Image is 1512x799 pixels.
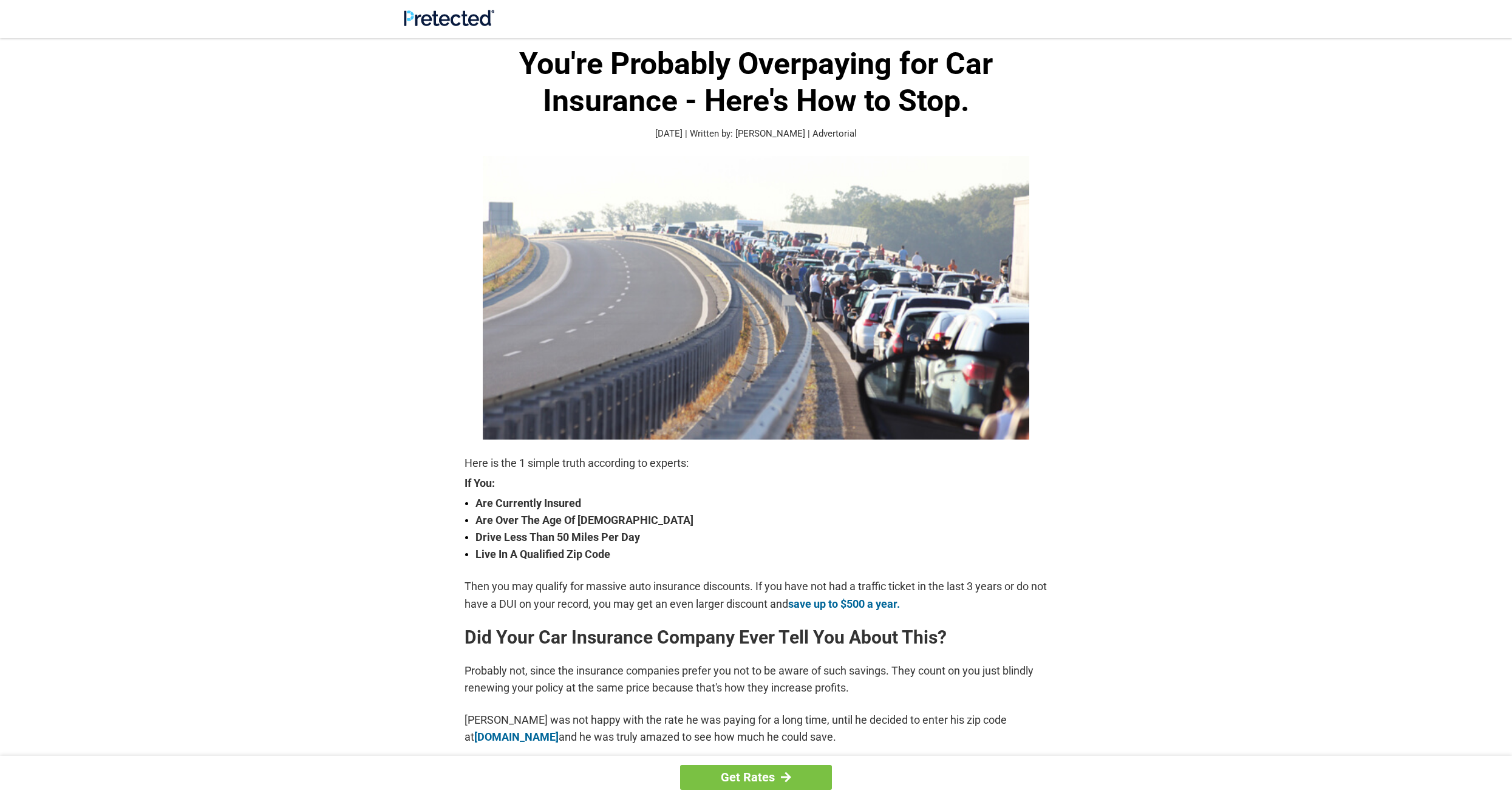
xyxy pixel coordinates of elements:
p: Then you may qualify for massive auto insurance discounts. If you have not had a traffic ticket i... [465,578,1047,612]
strong: If You: [465,478,1047,489]
a: Get Rates [680,765,832,790]
strong: Are Currently Insured [475,495,1047,512]
h1: You're Probably Overpaying for Car Insurance - Here's How to Stop. [465,46,1047,120]
h2: Did Your Car Insurance Company Ever Tell You About This? [465,628,1047,647]
a: Site Logo [404,17,494,29]
p: [PERSON_NAME] was not happy with the rate he was paying for a long time, until he decided to ente... [465,712,1047,746]
p: Here is the 1 simple truth according to experts: [465,455,1047,472]
a: [DOMAIN_NAME] [474,730,559,743]
p: [DATE] | Written by: [PERSON_NAME] | Advertorial [465,127,1047,141]
a: save up to $500 a year. [788,597,900,610]
strong: Drive Less Than 50 Miles Per Day [475,529,1047,546]
strong: Are Over The Age Of [DEMOGRAPHIC_DATA] [475,512,1047,529]
img: Site Logo [404,10,494,26]
p: Probably not, since the insurance companies prefer you not to be aware of such savings. They coun... [465,662,1047,696]
strong: Live In A Qualified Zip Code [475,546,1047,563]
